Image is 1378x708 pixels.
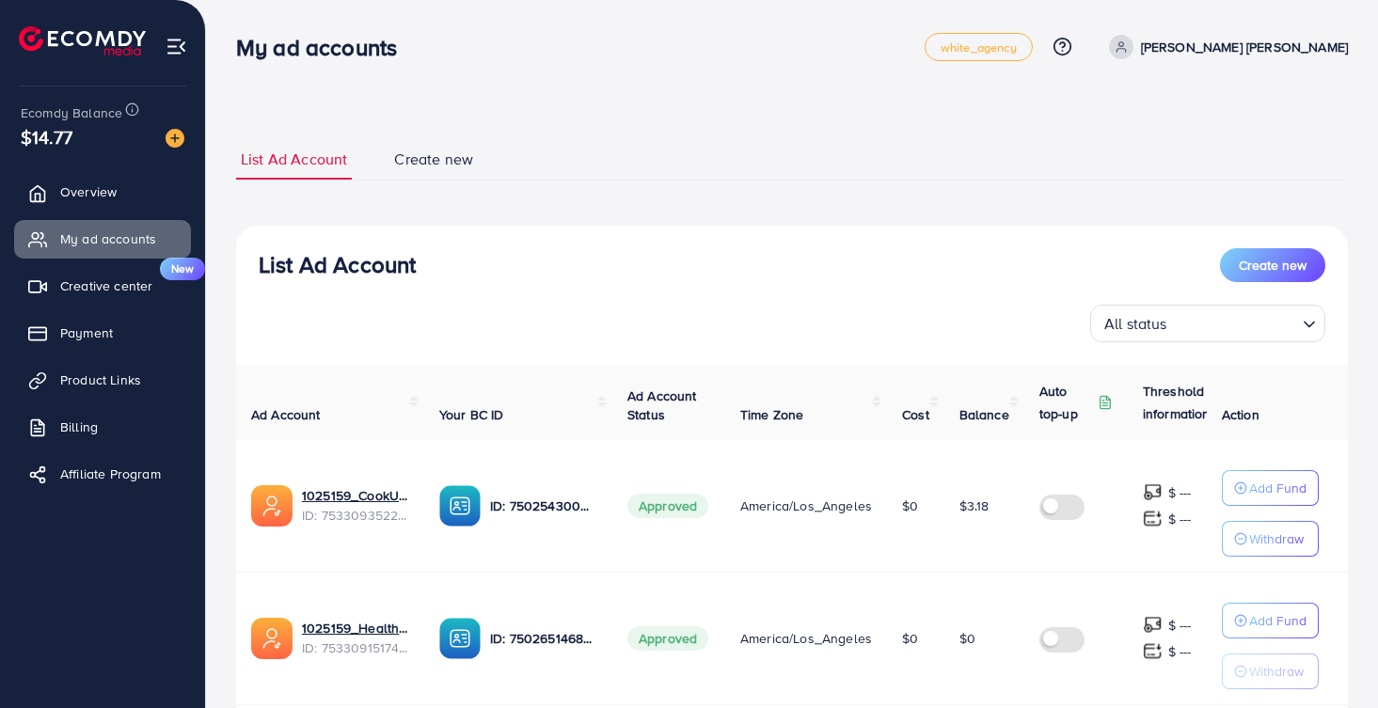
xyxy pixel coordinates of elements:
[439,405,504,424] span: Your BC ID
[302,506,409,525] span: ID: 7533093522495029249
[902,629,918,648] span: $0
[959,496,990,515] span: $3.18
[740,496,872,515] span: America/Los_Angeles
[1143,380,1235,425] p: Threshold information
[1101,35,1348,59] a: [PERSON_NAME] [PERSON_NAME]
[14,267,191,305] a: Creative centerNew
[251,485,293,527] img: ic-ads-acc.e4c84228.svg
[1168,508,1192,530] p: $ ---
[627,494,708,518] span: Approved
[251,618,293,659] img: ic-ads-acc.e4c84228.svg
[959,629,975,648] span: $0
[439,485,481,527] img: ic-ba-acc.ded83a64.svg
[1143,482,1163,502] img: top-up amount
[302,619,409,657] div: <span class='underline'>1025159_Healthy Vibrant Living_1753934588845</span></br>7533091517477666817
[60,276,152,295] span: Creative center
[302,486,409,505] a: 1025159_CookURC Essentials_1753935022025
[1222,521,1319,557] button: Withdraw
[1173,307,1295,338] input: Search for option
[60,229,156,248] span: My ad accounts
[302,638,409,657] span: ID: 7533091517477666817
[259,251,416,278] h3: List Ad Account
[740,629,872,648] span: America/Los_Angeles
[925,33,1033,61] a: white_agency
[1168,640,1192,663] p: $ ---
[14,455,191,493] a: Affiliate Program
[902,405,929,424] span: Cost
[160,258,205,280] span: New
[490,627,597,650] p: ID: 7502651468420317191
[1090,305,1325,342] div: Search for option
[1101,310,1171,338] span: All status
[627,626,708,651] span: Approved
[490,495,597,517] p: ID: 7502543000648794128
[166,129,184,148] img: image
[1249,477,1307,499] p: Add Fund
[251,405,321,424] span: Ad Account
[14,173,191,211] a: Overview
[60,464,161,483] span: Affiliate Program
[740,405,803,424] span: Time Zone
[1222,405,1259,424] span: Action
[902,496,918,515] span: $0
[14,408,191,446] a: Billing
[21,103,122,122] span: Ecomdy Balance
[60,417,98,436] span: Billing
[60,323,113,342] span: Payment
[959,405,1009,424] span: Balance
[21,123,72,150] span: $14.77
[1039,380,1094,425] p: Auto top-up
[1222,603,1319,638] button: Add Fund
[236,34,412,61] h3: My ad accounts
[302,619,409,637] a: 1025159_Healthy Vibrant Living_1753934588845
[1222,470,1319,506] button: Add Fund
[1249,609,1307,632] p: Add Fund
[1239,256,1307,275] span: Create new
[627,386,697,424] span: Ad Account Status
[1143,509,1163,528] img: top-up amount
[19,26,146,55] img: logo
[1143,615,1163,635] img: top-up amount
[439,618,481,659] img: ic-ba-acc.ded83a64.svg
[60,182,117,201] span: Overview
[1168,614,1192,637] p: $ ---
[241,149,347,170] span: List Ad Account
[14,314,191,352] a: Payment
[941,41,1017,54] span: white_agency
[166,36,187,57] img: menu
[1143,641,1163,661] img: top-up amount
[14,220,191,258] a: My ad accounts
[1141,36,1348,58] p: [PERSON_NAME] [PERSON_NAME]
[1168,481,1192,504] p: $ ---
[394,149,473,170] span: Create new
[302,486,409,525] div: <span class='underline'>1025159_CookURC Essentials_1753935022025</span></br>7533093522495029249
[60,370,141,389] span: Product Links
[1222,653,1319,689] button: Withdraw
[1249,527,1304,550] p: Withdraw
[1220,248,1325,282] button: Create new
[1249,660,1304,683] p: Withdraw
[14,361,191,399] a: Product Links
